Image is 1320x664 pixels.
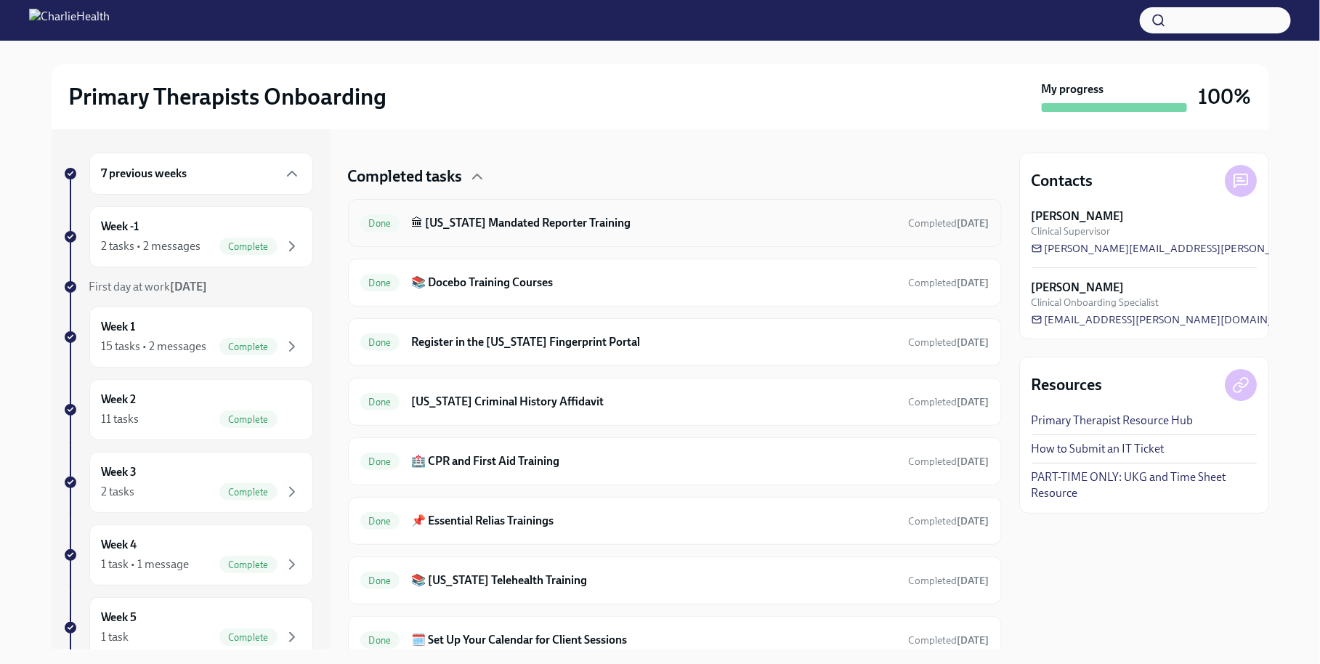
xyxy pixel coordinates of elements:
a: PART-TIME ONLY: UKG and Time Sheet Resource [1032,469,1257,501]
span: Completed [909,634,989,647]
div: 7 previous weeks [89,153,313,195]
div: 2 tasks • 2 messages [102,238,201,254]
a: Week 51 taskComplete [63,597,313,658]
span: Clinical Onboarding Specialist [1032,296,1159,309]
span: Done [360,516,400,527]
span: August 15th, 2025 14:36 [909,455,989,469]
strong: [PERSON_NAME] [1032,280,1125,296]
span: Completed [909,456,989,468]
strong: [DATE] [957,456,989,468]
span: August 13th, 2025 20:15 [909,276,989,290]
span: First day at work [89,280,208,293]
span: August 15th, 2025 15:16 [909,633,989,647]
h3: 100% [1199,84,1252,110]
a: Week 115 tasks • 2 messagesComplete [63,307,313,368]
span: Done [360,397,400,408]
h4: Completed tasks [348,166,463,187]
span: Done [360,278,400,288]
h6: 📌 Essential Relias Trainings [411,513,896,529]
h4: Contacts [1032,170,1093,192]
span: Complete [219,487,278,498]
h6: 📚 Docebo Training Courses [411,275,896,291]
a: Done🗓️ Set Up Your Calendar for Client SessionsCompleted[DATE] [360,628,989,652]
span: Done [360,218,400,229]
span: August 5th, 2025 15:57 [909,395,989,409]
strong: [DATE] [957,336,989,349]
a: Done🏥 CPR and First Aid TrainingCompleted[DATE] [360,450,989,473]
strong: [DATE] [957,575,989,587]
strong: [DATE] [957,634,989,647]
span: Completed [909,217,989,230]
strong: [DATE] [171,280,208,293]
span: Complete [219,559,278,570]
span: Complete [219,632,278,643]
h4: Resources [1032,374,1103,396]
h6: Week 3 [102,464,137,480]
span: Completed [909,396,989,408]
h6: [US_STATE] Criminal History Affidavit [411,394,896,410]
span: August 15th, 2025 15:02 [909,574,989,588]
span: August 5th, 2025 17:21 [909,216,989,230]
h2: Primary Therapists Onboarding [69,82,387,111]
h6: Week 4 [102,537,137,553]
a: Done🏛 [US_STATE] Mandated Reporter TrainingCompleted[DATE] [360,211,989,235]
a: Done📌 Essential Relias TrainingsCompleted[DATE] [360,509,989,533]
strong: My progress [1042,81,1104,97]
div: 15 tasks • 2 messages [102,339,207,355]
h6: Week -1 [102,219,139,235]
a: Week 41 task • 1 messageComplete [63,525,313,586]
span: Clinical Supervisor [1032,224,1111,238]
strong: [DATE] [957,217,989,230]
div: Completed tasks [348,166,1002,187]
span: Done [360,337,400,348]
h6: 🏥 CPR and First Aid Training [411,453,896,469]
h6: 📚 [US_STATE] Telehealth Training [411,572,896,588]
span: Completed [909,575,989,587]
span: Done [360,635,400,646]
div: 1 task [102,629,129,645]
h6: 7 previous weeks [102,166,187,182]
strong: [DATE] [957,515,989,527]
div: 1 task • 1 message [102,556,190,572]
h6: Week 5 [102,610,137,625]
strong: [DATE] [957,277,989,289]
span: Completed [909,336,989,349]
div: 2 tasks [102,484,135,500]
a: Done📚 [US_STATE] Telehealth TrainingCompleted[DATE] [360,569,989,592]
a: Week -12 tasks • 2 messagesComplete [63,206,313,267]
a: Week 211 tasksComplete [63,379,313,440]
a: Done[US_STATE] Criminal History AffidavitCompleted[DATE] [360,390,989,413]
a: Done📚 Docebo Training CoursesCompleted[DATE] [360,271,989,294]
img: CharlieHealth [29,9,110,32]
a: How to Submit an IT Ticket [1032,441,1165,457]
span: August 14th, 2025 15:07 [909,336,989,349]
span: Done [360,575,400,586]
span: Completed [909,515,989,527]
a: First day at work[DATE] [63,279,313,295]
h6: Register in the [US_STATE] Fingerprint Portal [411,334,896,350]
a: Primary Therapist Resource Hub [1032,413,1194,429]
h6: 🏛 [US_STATE] Mandated Reporter Training [411,215,896,231]
span: Completed [909,277,989,289]
span: Done [360,456,400,467]
span: Complete [219,414,278,425]
span: Complete [219,241,278,252]
a: [EMAIL_ADDRESS][PERSON_NAME][DOMAIN_NAME] [1032,312,1309,327]
strong: [PERSON_NAME] [1032,208,1125,224]
strong: [DATE] [957,396,989,408]
a: DoneRegister in the [US_STATE] Fingerprint PortalCompleted[DATE] [360,331,989,354]
span: August 15th, 2025 15:08 [909,514,989,528]
h6: Week 1 [102,319,136,335]
h6: 🗓️ Set Up Your Calendar for Client Sessions [411,632,896,648]
a: Week 32 tasksComplete [63,452,313,513]
span: Complete [219,341,278,352]
div: 11 tasks [102,411,139,427]
h6: Week 2 [102,392,137,408]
